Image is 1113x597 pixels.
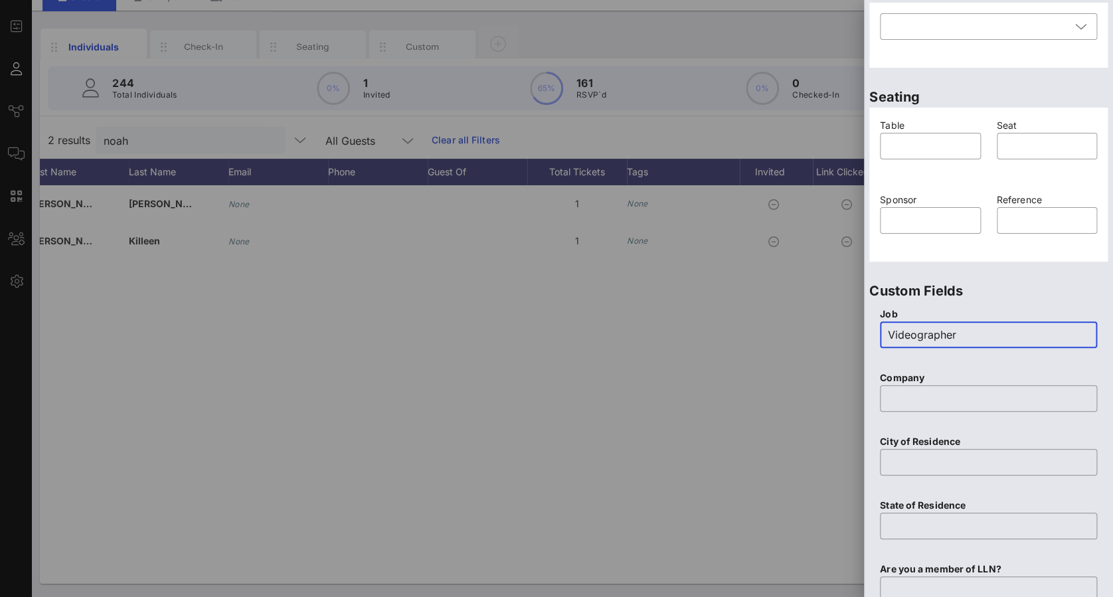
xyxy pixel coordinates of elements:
[880,562,1097,576] p: Are you a member of LLN?
[997,118,1098,133] p: Seat
[880,498,1097,513] p: State of Residence
[880,371,1097,385] p: Company
[869,86,1108,108] p: Seating
[880,434,1097,449] p: City of Residence
[880,307,1097,321] p: Job
[997,193,1098,207] p: Reference
[880,118,981,133] p: Table
[880,193,981,207] p: Sponsor
[869,280,1108,301] p: Custom Fields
